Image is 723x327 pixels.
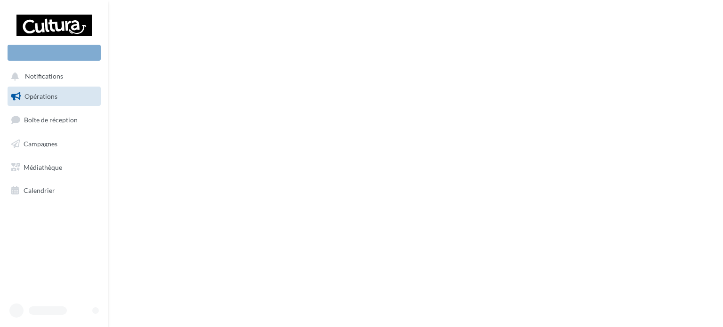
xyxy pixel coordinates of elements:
a: Opérations [6,87,103,106]
span: Médiathèque [24,163,62,171]
div: Nouvelle campagne [8,45,101,61]
span: Opérations [24,92,57,100]
span: Campagnes [24,140,57,148]
span: Boîte de réception [24,116,78,124]
a: Campagnes [6,134,103,154]
a: Calendrier [6,181,103,200]
a: Boîte de réception [6,110,103,130]
span: Calendrier [24,186,55,194]
span: Notifications [25,72,63,80]
a: Médiathèque [6,158,103,177]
